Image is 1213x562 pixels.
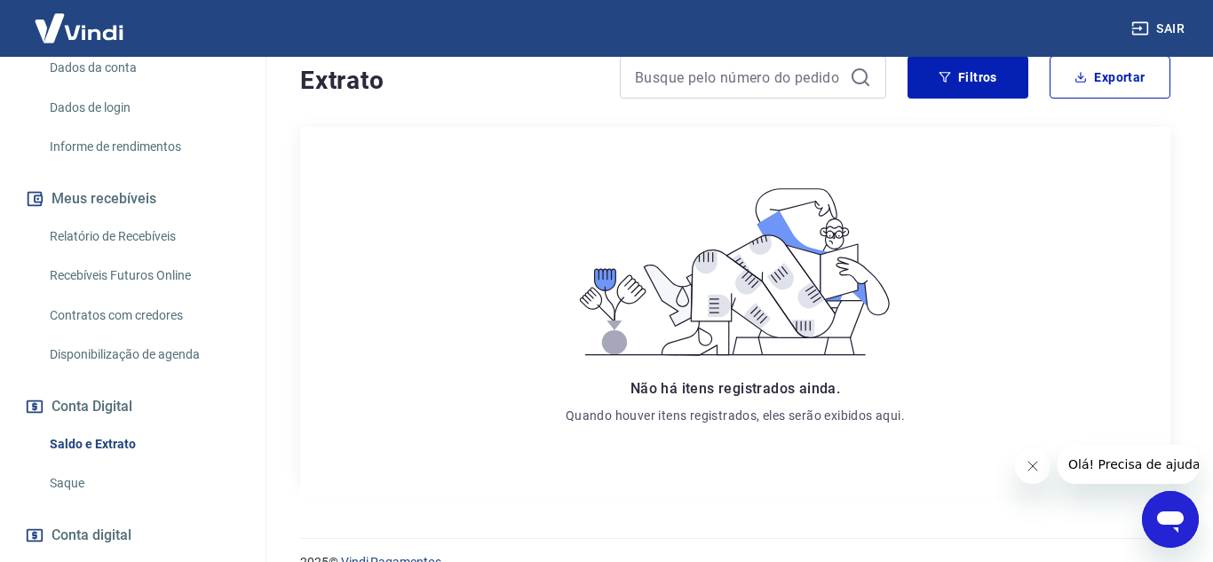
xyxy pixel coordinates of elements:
a: Recebíveis Futuros Online [43,257,244,294]
iframe: Mensagem da empresa [1058,445,1199,484]
a: Saque [43,465,244,502]
button: Conta Digital [21,387,244,426]
a: Dados da conta [43,50,244,86]
a: Conta digital [21,516,244,555]
a: Contratos com credores [43,297,244,334]
button: Filtros [908,56,1028,99]
button: Sair [1128,12,1192,45]
a: Saldo e Extrato [43,426,244,463]
span: Não há itens registrados ainda. [630,380,840,397]
span: Conta digital [52,523,131,548]
iframe: Fechar mensagem [1015,448,1050,484]
h4: Extrato [300,63,599,99]
span: Olá! Precisa de ajuda? [11,12,149,27]
input: Busque pelo número do pedido [635,64,843,91]
a: Disponibilização de agenda [43,336,244,373]
button: Exportar [1050,56,1170,99]
a: Relatório de Recebíveis [43,218,244,255]
p: Quando houver itens registrados, eles serão exibidos aqui. [566,407,905,424]
img: Vindi [21,1,137,55]
iframe: Botão para abrir a janela de mensagens [1142,491,1199,548]
button: Meus recebíveis [21,179,244,218]
a: Dados de login [43,90,244,126]
a: Informe de rendimentos [43,129,244,165]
